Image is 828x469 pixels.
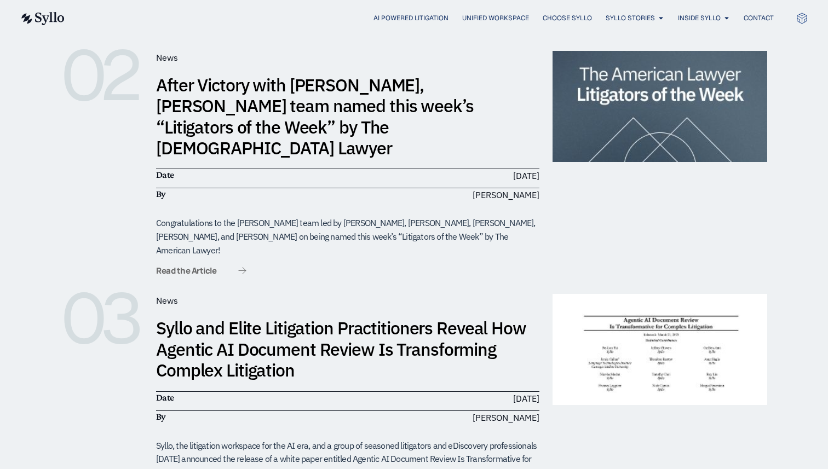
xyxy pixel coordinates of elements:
[678,13,721,23] a: Inside Syllo
[156,267,216,275] span: Read the Article
[61,294,143,343] h6: 03
[87,13,774,24] nav: Menu
[156,295,178,306] span: News
[156,52,178,63] span: News
[513,170,539,181] time: [DATE]
[606,13,655,23] a: Syllo Stories
[156,316,526,381] a: Syllo and Elite Litigation Practitioners Reveal How Agentic AI Document Review Is Transforming Co...
[156,392,342,404] h6: Date
[87,13,774,24] div: Menu Toggle
[744,13,774,23] a: Contact
[373,13,449,23] a: AI Powered Litigation
[553,51,767,162] img: litOfTheWeek
[156,73,474,159] a: After Victory with [PERSON_NAME], [PERSON_NAME] team named this week’s “Litigators of the Week” b...
[156,411,342,423] h6: By
[61,51,143,100] h6: 02
[553,294,767,405] img: whitePaper
[156,188,342,200] h6: By
[543,13,592,23] a: Choose Syllo
[20,12,65,25] img: syllo
[462,13,529,23] a: Unified Workspace
[513,393,539,404] time: [DATE]
[473,188,539,201] span: [PERSON_NAME]
[156,267,246,277] a: Read the Article
[156,169,342,181] h6: Date
[156,216,539,257] div: Congratulations to the [PERSON_NAME] team led by [PERSON_NAME], [PERSON_NAME], [PERSON_NAME], [PE...
[473,411,539,424] span: [PERSON_NAME]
